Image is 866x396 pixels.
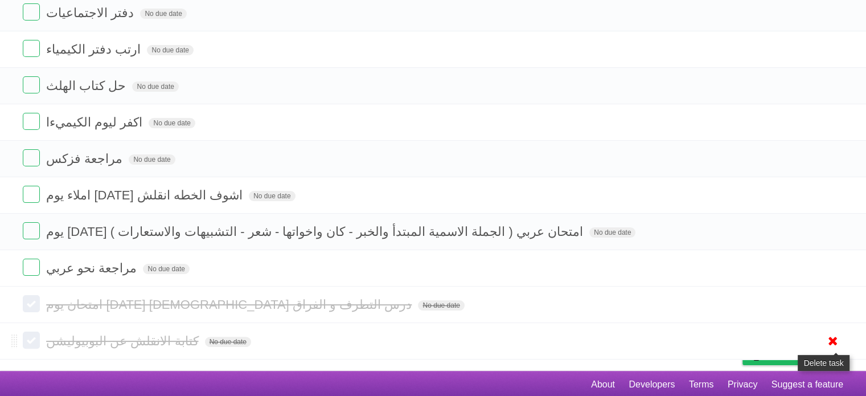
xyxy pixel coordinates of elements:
span: No due date [589,227,635,238]
span: No due date [249,191,295,201]
span: مراجعة نحو عربي [46,261,139,275]
label: Done [23,222,40,239]
span: No due date [129,154,175,165]
span: No due date [147,45,193,55]
span: كتابة الانقلش عن البوبيوليشن [46,334,201,348]
label: Done [23,113,40,130]
label: Done [23,259,40,276]
a: About [591,374,615,395]
span: No due date [132,81,178,92]
span: No due date [143,264,189,274]
span: No due date [149,118,195,128]
label: Done [23,76,40,93]
label: Done [23,186,40,203]
span: املاء يوم [DATE] اشوف الخطه انقلش [46,188,245,202]
label: Done [23,40,40,57]
span: No due date [418,300,464,311]
a: Terms [689,374,714,395]
label: Done [23,295,40,312]
span: No due date [140,9,186,19]
a: Privacy [728,374,757,395]
span: دفتر الاجتماعيات [46,6,137,20]
span: امتحان يوم [DATE] [DEMOGRAPHIC_DATA] درس التطرف و الفراق [46,297,414,312]
label: Done [23,3,40,21]
label: Done [23,332,40,349]
span: حل كتاب الهلث [46,79,129,93]
span: No due date [205,337,251,347]
span: يوم [DATE] امتحان عربي ( الجملة الاسمية المبتدأ والخبر - كان واخواتها - شعر - التشبيهات والاستعار... [46,224,586,239]
span: اكفر ليوم الكيميءا [46,115,145,129]
span: Buy me a coffee [766,345,838,365]
span: ارتب دفتر الكيمياء [46,42,143,56]
a: Developers [629,374,675,395]
a: Suggest a feature [771,374,843,395]
span: مراجعة فزكس [46,152,125,166]
label: Done [23,149,40,166]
